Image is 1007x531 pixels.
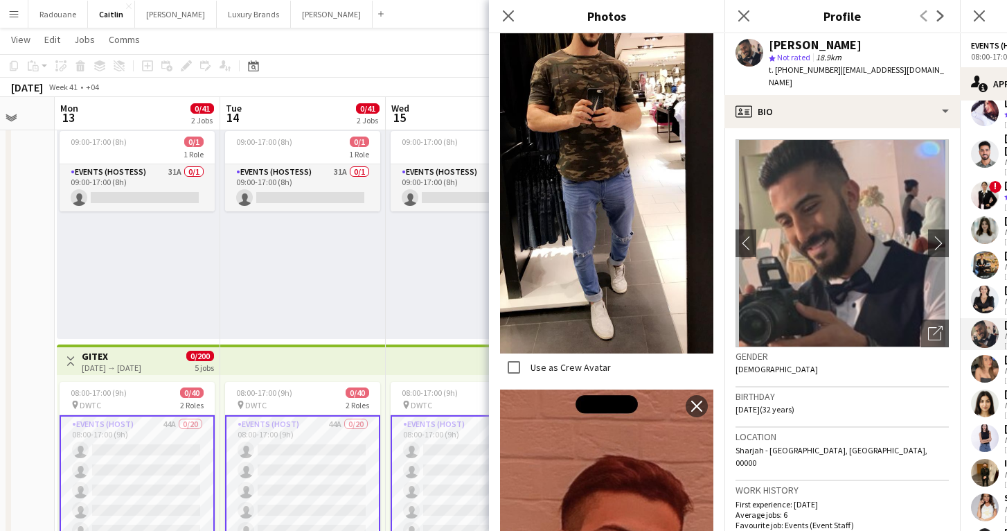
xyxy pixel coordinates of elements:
button: [PERSON_NAME] [135,1,217,28]
span: 0/41 [190,103,214,114]
h3: Location [736,430,949,443]
div: +04 [86,82,99,92]
button: Caitlin [88,1,135,28]
span: 2 Roles [346,400,369,410]
h3: Work history [736,484,949,496]
span: 15 [389,110,409,125]
div: [DATE] → [DATE] [82,363,141,373]
a: View [6,31,36,49]
label: Use as Crew Avatar [528,361,611,374]
h3: GITEX [82,350,141,363]
span: 0/40 [180,388,204,398]
span: Edit [44,33,60,46]
span: Not rated [777,52,810,62]
app-card-role: Events (Hostess)31A0/109:00-17:00 (8h) [60,164,215,211]
span: DWTC [411,400,432,410]
app-card-role: Events (Hostess)31A0/109:00-17:00 (8h) [391,164,546,211]
span: 08:00-17:00 (9h) [402,388,458,398]
span: ! [989,181,1001,193]
span: Wed [391,102,409,114]
span: [DEMOGRAPHIC_DATA] [736,364,818,374]
h3: Gender [736,350,949,363]
span: [DATE] (32 years) [736,404,794,415]
span: 0/200 [186,351,214,361]
span: 0/41 [356,103,380,114]
span: Comms [109,33,140,46]
h3: Photos [489,7,724,25]
app-card-role: Events (Hostess)31A0/109:00-17:00 (8h) [225,164,380,211]
span: 09:00-17:00 (8h) [402,137,458,147]
span: Sharjah - [GEOGRAPHIC_DATA], [GEOGRAPHIC_DATA], 00000 [736,445,927,468]
span: 0/1 [350,137,369,147]
span: DWTC [80,400,101,410]
div: 2 Jobs [357,115,379,125]
app-job-card: 09:00-17:00 (8h)0/11 RoleEvents (Hostess)31A0/109:00-17:00 (8h) [60,131,215,211]
span: 0/1 [184,137,204,147]
div: [DATE] [11,80,43,94]
span: 09:00-17:00 (8h) [236,137,292,147]
div: [PERSON_NAME] [769,39,862,51]
span: Jobs [74,33,95,46]
span: Mon [60,102,78,114]
p: First experience: [DATE] [736,499,949,510]
span: 18.9km [813,52,844,62]
p: Favourite job: Events (Event Staff) [736,520,949,530]
img: Crew avatar or photo [736,139,949,347]
span: 09:00-17:00 (8h) [71,137,127,147]
span: 2 Roles [180,400,204,410]
h3: Birthday [736,390,949,403]
span: 08:00-17:00 (9h) [236,388,292,398]
button: [PERSON_NAME] [291,1,373,28]
div: 2 Jobs [191,115,213,125]
span: 14 [224,110,242,125]
div: Bio [724,95,960,128]
span: | [EMAIL_ADDRESS][DOMAIN_NAME] [769,64,944,87]
div: 5 jobs [195,361,214,373]
a: Jobs [69,31,100,49]
span: t. [PHONE_NUMBER] [769,64,841,75]
p: Average jobs: 6 [736,510,949,520]
span: DWTC [245,400,267,410]
button: Radouane [28,1,88,28]
span: 0/40 [346,388,369,398]
span: 1 Role [349,149,369,159]
span: View [11,33,30,46]
span: 1 Role [184,149,204,159]
button: Luxury Brands [217,1,291,28]
span: 08:00-17:00 (9h) [71,388,127,398]
h3: Profile [724,7,960,25]
span: 13 [58,110,78,125]
span: Tue [226,102,242,114]
app-job-card: 09:00-17:00 (8h)0/11 RoleEvents (Hostess)31A0/109:00-17:00 (8h) [225,131,380,211]
div: Open photos pop-in [921,320,949,347]
a: Comms [103,31,145,49]
span: Week 41 [46,82,80,92]
a: Edit [39,31,66,49]
app-job-card: 09:00-17:00 (8h)0/11 RoleEvents (Hostess)31A0/109:00-17:00 (8h) [391,131,546,211]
